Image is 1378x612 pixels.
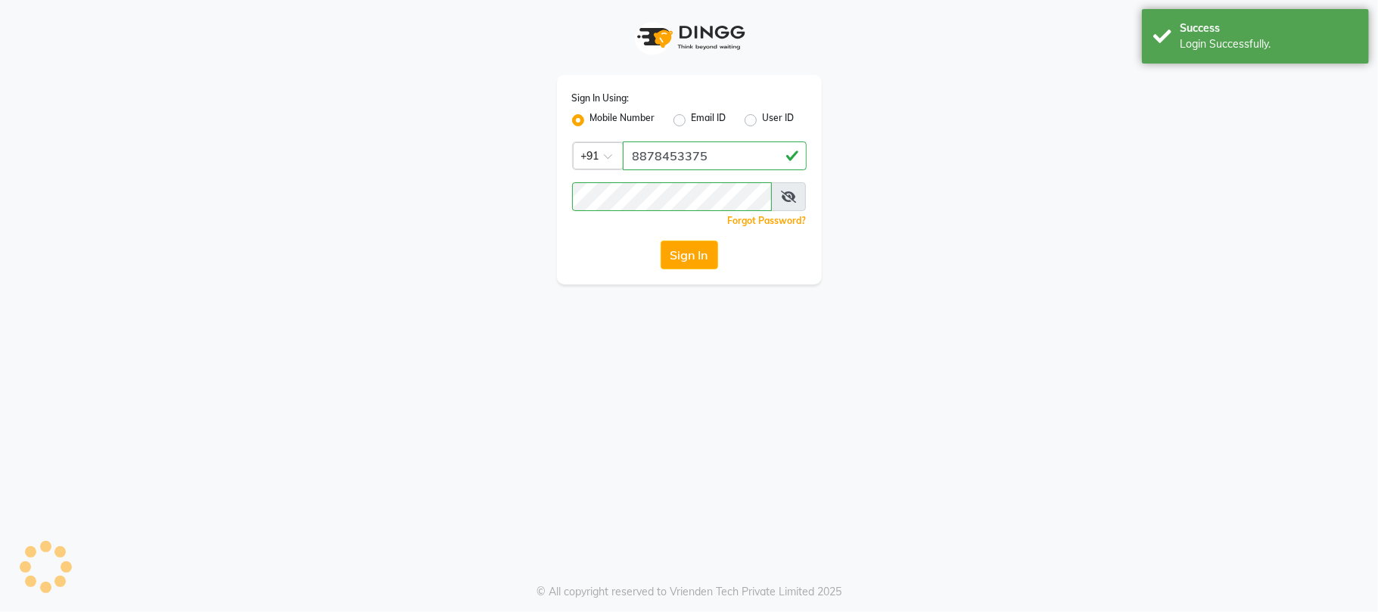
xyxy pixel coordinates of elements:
label: Sign In Using: [572,92,630,105]
button: Sign In [661,241,718,269]
img: logo1.svg [629,15,750,60]
input: Username [572,182,772,211]
a: Forgot Password? [728,215,807,226]
label: User ID [763,111,795,129]
div: Login Successfully. [1180,36,1358,52]
input: Username [623,141,807,170]
label: Mobile Number [590,111,655,129]
label: Email ID [692,111,726,129]
div: Success [1180,20,1358,36]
